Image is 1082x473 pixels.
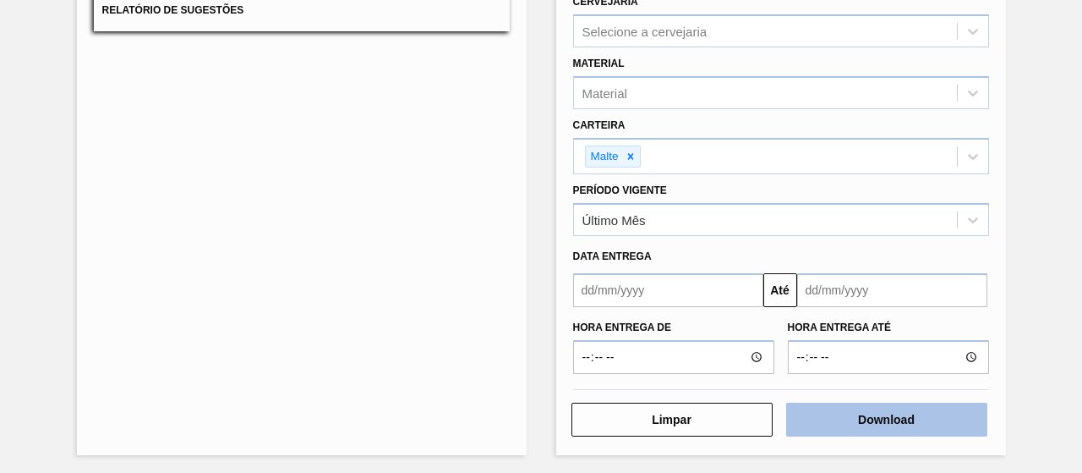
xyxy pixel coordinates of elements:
button: Limpar [571,403,773,437]
label: Hora entrega até [788,316,989,340]
label: Período Vigente [573,184,667,196]
button: Download [786,403,987,437]
div: Malte [586,146,621,168]
div: Último Mês [582,213,646,228]
div: Material [582,85,627,100]
label: Carteira [573,119,626,131]
span: Data entrega [573,250,652,262]
label: Material [573,58,625,69]
input: dd/mm/yyyy [797,273,987,307]
span: Relatório de Sugestões [102,4,244,16]
button: Até [763,273,797,307]
div: Selecione a cervejaria [582,24,708,38]
input: dd/mm/yyyy [573,273,763,307]
label: Hora entrega de [573,316,774,340]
